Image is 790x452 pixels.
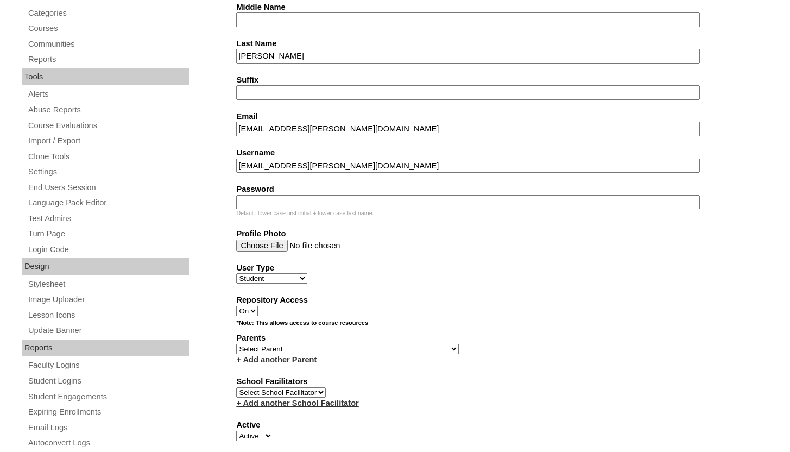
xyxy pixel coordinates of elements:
[236,262,751,274] label: User Type
[27,181,189,194] a: End Users Session
[236,74,751,86] label: Suffix
[27,243,189,256] a: Login Code
[236,147,751,159] label: Username
[27,405,189,419] a: Expiring Enrollments
[27,119,189,133] a: Course Evaluations
[27,196,189,210] a: Language Pack Editor
[27,22,189,35] a: Courses
[27,421,189,435] a: Email Logs
[27,359,189,372] a: Faculty Logins
[236,355,317,364] a: + Add another Parent
[27,390,189,404] a: Student Engagements
[27,309,189,322] a: Lesson Icons
[236,399,358,407] a: + Add another School Facilitator
[27,165,189,179] a: Settings
[27,212,189,225] a: Test Admins
[27,53,189,66] a: Reports
[27,134,189,148] a: Import / Export
[236,184,751,195] label: Password
[27,227,189,241] a: Turn Page
[236,38,751,49] label: Last Name
[236,228,751,240] label: Profile Photo
[27,7,189,20] a: Categories
[27,293,189,306] a: Image Uploader
[27,103,189,117] a: Abuse Reports
[236,332,751,344] label: Parents
[27,37,189,51] a: Communities
[27,324,189,337] a: Update Banner
[27,87,189,101] a: Alerts
[27,150,189,164] a: Clone Tools
[22,258,189,275] div: Design
[22,68,189,86] div: Tools
[236,2,751,13] label: Middle Name
[236,319,751,332] div: *Note: This allows access to course resources
[27,374,189,388] a: Student Logins
[236,294,751,306] label: Repository Access
[236,111,751,122] label: Email
[27,278,189,291] a: Stylesheet
[236,376,751,387] label: School Facilitators
[22,340,189,357] div: Reports
[236,419,751,431] label: Active
[236,209,751,217] div: Default: lower case first initial + lower case last name.
[27,436,189,450] a: Autoconvert Logs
